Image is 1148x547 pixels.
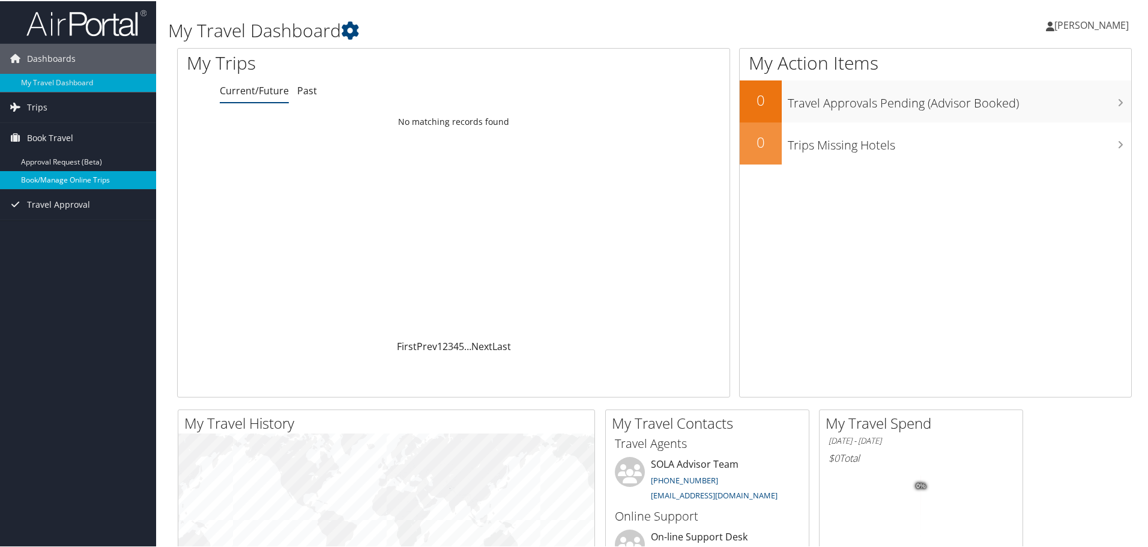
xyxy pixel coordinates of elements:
[187,49,491,74] h1: My Trips
[168,17,817,42] h1: My Travel Dashboard
[826,412,1023,432] h2: My Travel Spend
[184,412,594,432] h2: My Travel History
[453,339,459,352] a: 4
[471,339,492,352] a: Next
[788,130,1131,153] h3: Trips Missing Hotels
[178,110,730,131] td: No matching records found
[27,91,47,121] span: Trips
[220,83,289,96] a: Current/Future
[492,339,511,352] a: Last
[27,43,76,73] span: Dashboards
[464,339,471,352] span: …
[615,507,800,524] h3: Online Support
[437,339,443,352] a: 1
[27,189,90,219] span: Travel Approval
[829,434,1014,446] h6: [DATE] - [DATE]
[740,79,1131,121] a: 0Travel Approvals Pending (Advisor Booked)
[829,450,1014,464] h6: Total
[609,456,806,505] li: SOLA Advisor Team
[1046,6,1141,42] a: [PERSON_NAME]
[740,49,1131,74] h1: My Action Items
[612,412,809,432] h2: My Travel Contacts
[459,339,464,352] a: 5
[26,8,147,36] img: airportal-logo.png
[615,434,800,451] h3: Travel Agents
[397,339,417,352] a: First
[916,482,926,489] tspan: 0%
[443,339,448,352] a: 2
[740,121,1131,163] a: 0Trips Missing Hotels
[651,474,718,485] a: [PHONE_NUMBER]
[740,131,782,151] h2: 0
[417,339,437,352] a: Prev
[1054,17,1129,31] span: [PERSON_NAME]
[651,489,778,500] a: [EMAIL_ADDRESS][DOMAIN_NAME]
[740,89,782,109] h2: 0
[297,83,317,96] a: Past
[27,122,73,152] span: Book Travel
[448,339,453,352] a: 3
[788,88,1131,110] h3: Travel Approvals Pending (Advisor Booked)
[829,450,839,464] span: $0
